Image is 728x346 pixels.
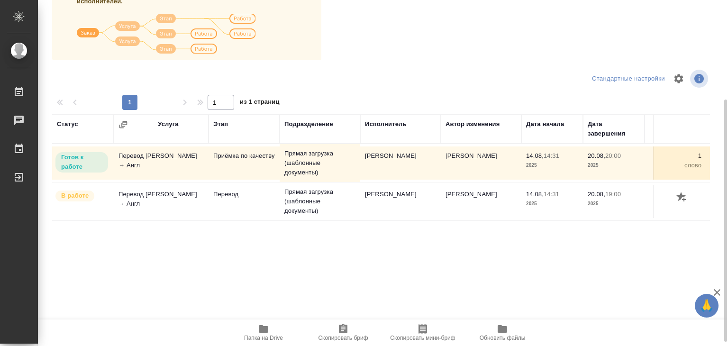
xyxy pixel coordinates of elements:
p: Перевод [213,190,275,199]
div: Автор изменения [446,119,500,129]
td: Перевод [PERSON_NAME] → Англ [114,146,209,180]
span: Обновить файлы [480,335,526,341]
p: 1 [649,151,701,161]
p: 2025 [588,199,640,209]
p: 1 [649,190,701,199]
button: Добавить оценку [674,190,690,206]
div: split button [590,72,667,86]
p: 14.08, [526,191,544,198]
p: слово [649,161,701,170]
p: слово [649,199,701,209]
div: Услуга [158,119,178,129]
p: 14:31 [544,191,559,198]
p: 20:00 [605,152,621,159]
p: 14.08, [526,152,544,159]
div: Дата начала [526,119,564,129]
td: [PERSON_NAME] [360,185,441,218]
td: [PERSON_NAME] [360,146,441,180]
button: Папка на Drive [224,319,303,346]
p: Готов к работе [61,153,102,172]
span: 🙏 [699,296,715,316]
p: В работе [61,191,89,200]
p: Приёмка по качеству [213,151,275,161]
td: [PERSON_NAME] [441,146,521,180]
td: Перевод [PERSON_NAME] → Англ [114,185,209,218]
p: 2025 [526,161,578,170]
p: 19:00 [605,191,621,198]
div: Статус [57,119,78,129]
span: Скопировать мини-бриф [390,335,455,341]
button: Сгруппировать [118,120,128,129]
p: 20.08, [588,191,605,198]
button: Скопировать бриф [303,319,383,346]
p: 2025 [588,161,640,170]
span: Настроить таблицу [667,67,690,90]
p: 2025 [526,199,578,209]
div: Подразделение [284,119,333,129]
div: Исполнитель [365,119,407,129]
span: из 1 страниц [240,96,280,110]
div: Дата завершения [588,119,640,138]
p: 20.08, [588,152,605,159]
button: 🙏 [695,294,719,318]
td: Прямая загрузка (шаблонные документы) [280,144,360,182]
td: [PERSON_NAME] [441,185,521,218]
button: Скопировать мини-бриф [383,319,463,346]
span: Папка на Drive [244,335,283,341]
button: Обновить файлы [463,319,542,346]
div: Этап [213,119,228,129]
span: Посмотреть информацию [690,70,710,88]
p: 14:31 [544,152,559,159]
span: Скопировать бриф [318,335,368,341]
td: Прямая загрузка (шаблонные документы) [280,182,360,220]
